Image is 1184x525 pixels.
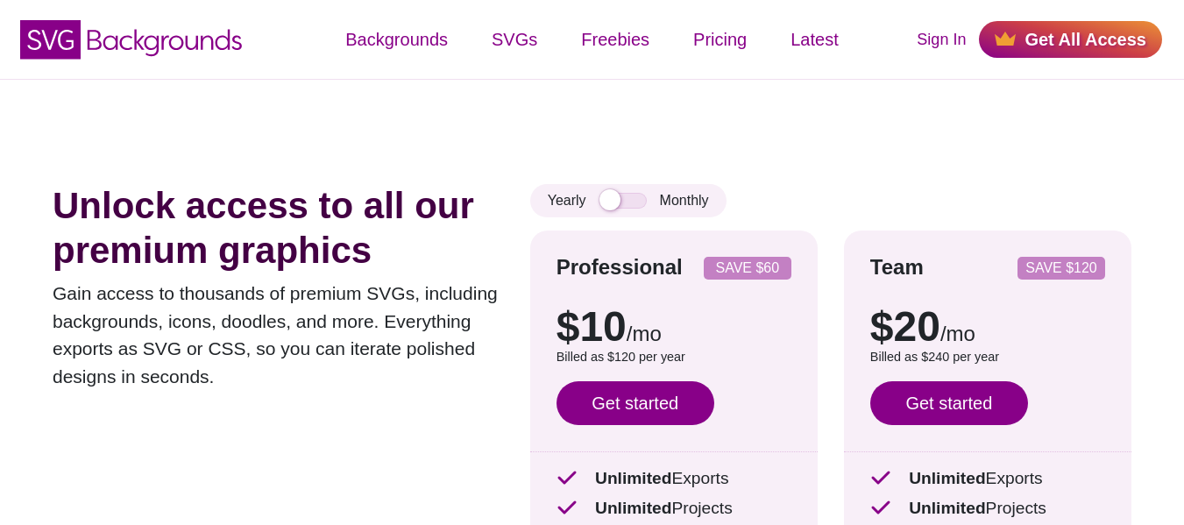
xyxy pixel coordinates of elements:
[1024,261,1098,275] p: SAVE $120
[870,348,1105,367] p: Billed as $240 per year
[870,466,1105,492] p: Exports
[627,322,662,345] span: /mo
[557,496,791,521] p: Projects
[470,13,559,66] a: SVGs
[671,13,769,66] a: Pricing
[909,499,985,517] strong: Unlimited
[595,499,671,517] strong: Unlimited
[557,381,714,425] a: Get started
[557,306,791,348] p: $10
[595,469,671,487] strong: Unlimited
[769,13,860,66] a: Latest
[557,255,683,279] strong: Professional
[870,496,1105,521] p: Projects
[979,21,1162,58] a: Get All Access
[530,184,727,217] div: Yearly Monthly
[909,469,985,487] strong: Unlimited
[917,28,966,52] a: Sign In
[53,280,504,390] p: Gain access to thousands of premium SVGs, including backgrounds, icons, doodles, and more. Everyt...
[557,466,791,492] p: Exports
[940,322,975,345] span: /mo
[870,255,924,279] strong: Team
[323,13,470,66] a: Backgrounds
[870,306,1105,348] p: $20
[559,13,671,66] a: Freebies
[53,184,504,273] h1: Unlock access to all our premium graphics
[870,381,1028,425] a: Get started
[557,348,791,367] p: Billed as $120 per year
[711,261,784,275] p: SAVE $60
